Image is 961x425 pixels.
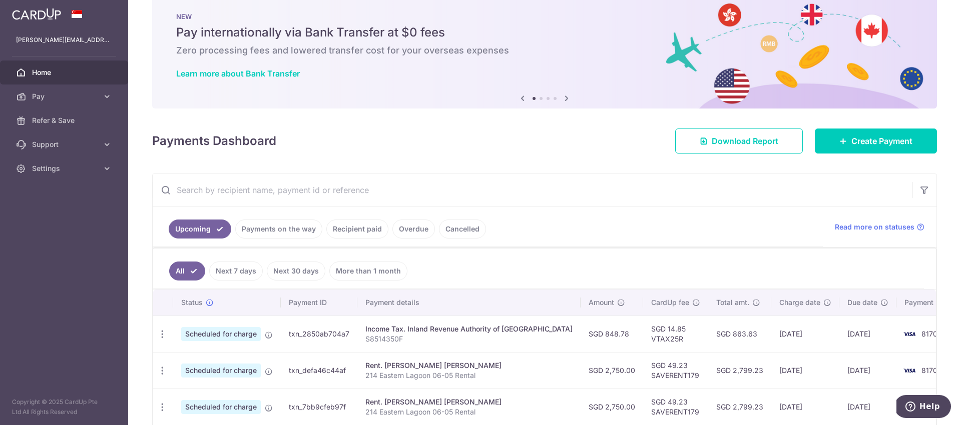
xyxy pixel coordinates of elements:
p: 214 Eastern Lagoon 06-05 Rental [365,370,573,380]
a: Overdue [392,219,435,238]
td: txn_defa46c44af [281,352,357,388]
span: Refer & Save [32,115,98,125]
h6: Zero processing fees and lowered transfer cost for your overseas expenses [176,44,913,56]
td: [DATE] [839,388,896,425]
td: SGD 2,799.23 [708,352,771,388]
div: Income Tax. Inland Revenue Authority of [GEOGRAPHIC_DATA] [365,324,573,334]
h5: Pay internationally via Bank Transfer at $0 fees [176,24,913,40]
img: CardUp [12,8,61,20]
a: Learn more about Bank Transfer [176,68,300,78]
span: Pay [32,91,98,101]
td: SGD 2,799.23 [708,388,771,425]
span: Due date [847,297,877,307]
a: Cancelled [439,219,486,238]
span: Support [32,139,98,149]
span: Scheduled for charge [181,363,261,377]
td: [DATE] [839,315,896,352]
span: Scheduled for charge [181,327,261,341]
span: Amount [589,297,614,307]
th: Payment details [357,289,581,315]
img: Bank Card [899,364,919,376]
td: txn_2850ab704a7 [281,315,357,352]
div: Rent. [PERSON_NAME] [PERSON_NAME] [365,397,573,407]
td: [DATE] [771,388,839,425]
p: S8514350F [365,334,573,344]
td: SGD 49.23 SAVERENT179 [643,352,708,388]
td: [DATE] [771,315,839,352]
span: Read more on statuses [835,222,914,232]
span: Home [32,67,98,77]
a: Download Report [675,128,803,153]
iframe: Opens a widget where you can find more information [896,395,951,420]
span: Download Report [712,135,778,147]
td: SGD 14.85 VTAX25R [643,315,708,352]
a: Next 7 days [209,261,263,280]
td: SGD 2,750.00 [581,352,643,388]
p: NEW [176,12,913,20]
th: Payment ID [281,289,357,315]
a: Create Payment [815,128,937,153]
h4: Payments Dashboard [152,132,276,150]
span: Charge date [779,297,820,307]
td: SGD 49.23 SAVERENT179 [643,388,708,425]
span: Status [181,297,203,307]
td: SGD 863.63 [708,315,771,352]
span: 8170 [921,366,937,374]
td: txn_7bb9cfeb97f [281,388,357,425]
td: [DATE] [839,352,896,388]
a: Upcoming [169,219,231,238]
a: More than 1 month [329,261,407,280]
a: Read more on statuses [835,222,924,232]
span: Total amt. [716,297,749,307]
a: Payments on the way [235,219,322,238]
p: [PERSON_NAME][EMAIL_ADDRESS][DOMAIN_NAME] [16,35,112,45]
td: SGD 848.78 [581,315,643,352]
input: Search by recipient name, payment id or reference [153,174,912,206]
span: Settings [32,163,98,173]
div: Rent. [PERSON_NAME] [PERSON_NAME] [365,360,573,370]
a: Recipient paid [326,219,388,238]
td: [DATE] [771,352,839,388]
a: All [169,261,205,280]
img: Bank Card [899,328,919,340]
span: Scheduled for charge [181,400,261,414]
span: CardUp fee [651,297,689,307]
td: SGD 2,750.00 [581,388,643,425]
a: Next 30 days [267,261,325,280]
p: 214 Eastern Lagoon 06-05 Rental [365,407,573,417]
span: Create Payment [851,135,912,147]
span: 8170 [921,329,937,338]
